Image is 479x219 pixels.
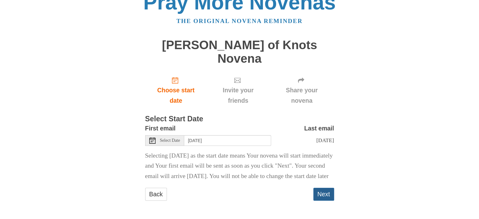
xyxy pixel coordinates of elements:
[145,123,176,134] label: First email
[160,138,180,143] span: Select Date
[145,115,334,123] h3: Select Start Date
[313,188,334,201] button: Next
[145,151,334,182] p: Selecting [DATE] as the start date means Your novena will start immediately and Your first email ...
[184,135,271,146] input: Use the arrow keys to pick a date
[304,123,334,134] label: Last email
[151,85,201,106] span: Choose start date
[145,188,167,201] a: Back
[145,72,207,109] a: Choose start date
[145,38,334,65] h1: [PERSON_NAME] of Knots Novena
[316,137,334,143] span: [DATE]
[213,85,263,106] span: Invite your friends
[176,18,303,24] a: The original novena reminder
[276,85,328,106] span: Share your novena
[207,72,269,109] div: Click "Next" to confirm your start date first.
[270,72,334,109] div: Click "Next" to confirm your start date first.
